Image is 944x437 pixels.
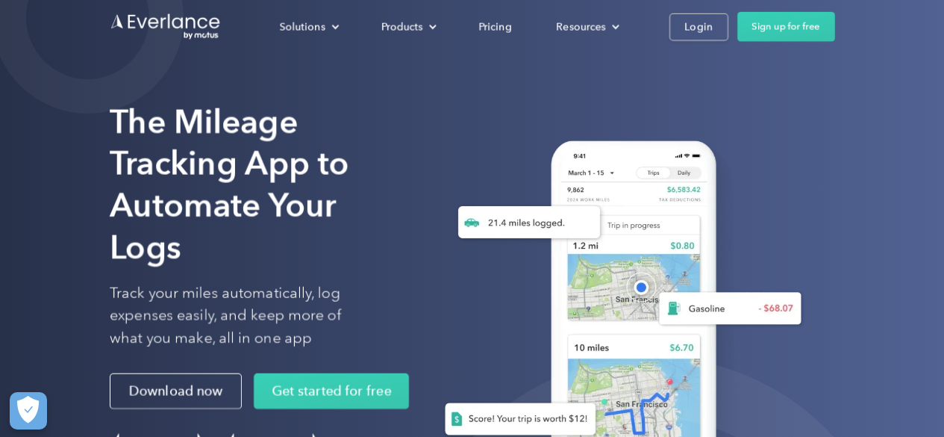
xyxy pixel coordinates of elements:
div: Products [366,13,449,40]
div: Pricing [479,17,512,36]
div: Resources [542,13,632,40]
p: Track your miles automatically, log expenses easily, and keep more of what you make, all in one app [110,282,376,350]
a: Get started for free [254,374,409,409]
a: Login [669,13,728,40]
strong: The Mileage Tracking App to Automate Your Logs [110,102,349,267]
div: Resources [557,17,606,36]
a: Pricing [464,13,527,40]
a: Download now [110,374,242,409]
div: Solutions [265,13,351,40]
div: Solutions [280,17,325,36]
button: Cookies Settings [10,392,47,430]
div: Products [381,17,423,36]
a: Go to homepage [110,12,222,40]
div: Login [685,17,713,36]
a: Sign up for free [737,12,835,42]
